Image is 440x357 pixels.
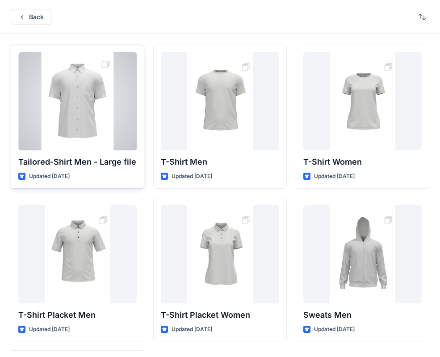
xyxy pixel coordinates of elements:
[29,172,70,181] p: Updated [DATE]
[303,156,422,168] p: T-Shirt Women
[18,52,137,150] a: Tailored-Shirt Men - Large file
[161,52,279,150] a: T-Shirt Men
[172,325,212,334] p: Updated [DATE]
[161,156,279,168] p: T-Shirt Men
[161,205,279,303] a: T-Shirt Placket Women
[314,172,355,181] p: Updated [DATE]
[314,325,355,334] p: Updated [DATE]
[303,52,422,150] a: T-Shirt Women
[29,325,70,334] p: Updated [DATE]
[303,309,422,321] p: Sweats Men
[18,205,137,303] a: T-Shirt Placket Men
[161,309,279,321] p: T-Shirt Placket Women
[303,205,422,303] a: Sweats Men
[172,172,212,181] p: Updated [DATE]
[18,309,137,321] p: T-Shirt Placket Men
[18,156,137,168] p: Tailored-Shirt Men - Large file
[11,9,51,25] button: Back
